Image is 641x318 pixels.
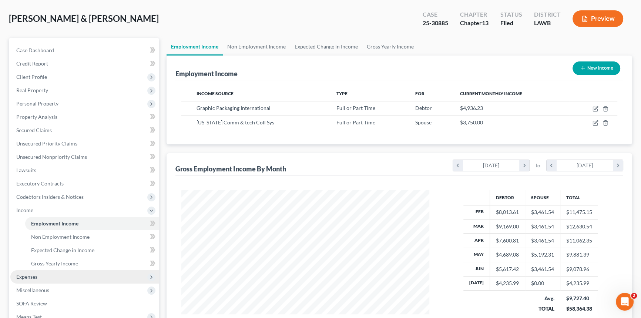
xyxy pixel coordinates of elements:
button: New Income [573,61,620,75]
iframe: Intercom live chat [616,293,634,311]
div: $9,727.40 [566,295,593,302]
div: TOTAL [531,305,554,312]
div: Status [500,10,522,19]
td: $11,062.35 [560,234,598,248]
span: Full or Part Time [336,105,375,111]
button: Preview [573,10,623,27]
a: Secured Claims [10,124,159,137]
span: Expenses [16,274,37,280]
span: Executory Contracts [16,180,64,187]
span: $3,750.00 [460,119,483,125]
span: Gross Yearly Income [31,260,78,267]
span: Secured Claims [16,127,52,133]
td: $4,235.99 [560,276,598,290]
span: Client Profile [16,74,47,80]
span: $4,936.23 [460,105,483,111]
span: 13 [482,19,489,26]
td: $9,881.39 [560,248,598,262]
div: [DATE] [463,160,520,171]
div: $3,461.54 [531,237,554,244]
th: Apr [463,234,490,248]
span: Employment Income [31,220,78,227]
i: chevron_right [613,160,623,171]
a: Employment Income [25,217,159,230]
div: $3,461.54 [531,208,554,216]
div: $8,013.61 [496,208,519,216]
span: Miscellaneous [16,287,49,293]
span: Codebtors Insiders & Notices [16,194,84,200]
a: Credit Report [10,57,159,70]
th: May [463,248,490,262]
span: Non Employment Income [31,234,90,240]
div: 25-30885 [423,19,448,27]
a: Expected Change in Income [25,244,159,257]
div: $58,364.38 [566,305,593,312]
div: $5,192.31 [531,251,554,258]
span: Credit Report [16,60,48,67]
a: Unsecured Priority Claims [10,137,159,150]
a: Non Employment Income [25,230,159,244]
i: chevron_right [519,160,529,171]
span: Type [336,91,348,96]
th: Spouse [525,190,560,205]
div: Chapter [460,10,489,19]
span: to [536,162,540,169]
div: Chapter [460,19,489,27]
span: [PERSON_NAME] & [PERSON_NAME] [9,13,159,24]
span: 2 [631,293,637,299]
span: Property Analysis [16,114,57,120]
a: Case Dashboard [10,44,159,57]
span: Unsecured Priority Claims [16,140,77,147]
i: chevron_left [547,160,557,171]
a: SOFA Review [10,297,159,310]
th: Feb [463,205,490,219]
div: $5,617.42 [496,265,519,273]
div: Case [423,10,448,19]
a: Non Employment Income [223,38,290,56]
span: Lawsuits [16,167,36,173]
a: Executory Contracts [10,177,159,190]
div: Gross Employment Income By Month [175,164,286,173]
div: $0.00 [531,279,554,287]
div: $3,461.54 [531,223,554,230]
span: Full or Part Time [336,119,375,125]
span: Graphic Packaging International [197,105,271,111]
span: SOFA Review [16,300,47,307]
div: [DATE] [557,160,613,171]
th: Mar [463,219,490,233]
a: Gross Yearly Income [25,257,159,270]
td: $12,630.54 [560,219,598,233]
span: For [415,91,424,96]
td: $11,475.15 [560,205,598,219]
td: $9,078.96 [560,262,598,276]
div: District [534,10,561,19]
span: Case Dashboard [16,47,54,53]
span: Real Property [16,87,48,93]
i: chevron_left [453,160,463,171]
th: Jun [463,262,490,276]
a: Gross Yearly Income [362,38,418,56]
span: Spouse [415,119,432,125]
div: $3,461.54 [531,265,554,273]
span: Debtor [415,105,432,111]
span: [US_STATE] Comm & tech Coll Sys [197,119,274,125]
div: $9,169.00 [496,223,519,230]
span: Income [16,207,33,213]
span: Income Source [197,91,234,96]
span: Unsecured Nonpriority Claims [16,154,87,160]
th: Total [560,190,598,205]
div: $7,600.81 [496,237,519,244]
a: Property Analysis [10,110,159,124]
a: Expected Change in Income [290,38,362,56]
div: Employment Income [175,69,238,78]
div: Avg. [531,295,554,302]
a: Employment Income [167,38,223,56]
th: [DATE] [463,276,490,290]
span: Personal Property [16,100,58,107]
div: Filed [500,19,522,27]
div: LAWB [534,19,561,27]
div: $4,235.99 [496,279,519,287]
a: Lawsuits [10,164,159,177]
span: Expected Change in Income [31,247,94,253]
span: Current Monthly Income [460,91,522,96]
